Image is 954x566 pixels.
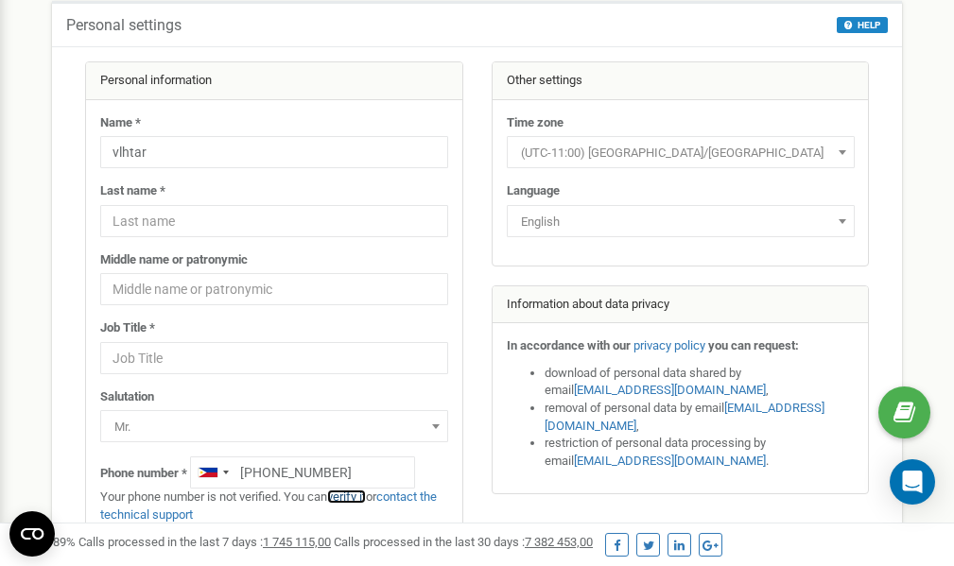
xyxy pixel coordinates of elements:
[890,459,935,505] div: Open Intercom Messenger
[100,182,165,200] label: Last name *
[507,205,855,237] span: English
[78,535,331,549] span: Calls processed in the last 7 days :
[633,338,705,352] a: privacy policy
[708,338,799,352] strong: you can request:
[327,489,366,504] a: verify it
[545,365,855,400] li: download of personal data shared by email ,
[86,62,462,100] div: Personal information
[100,489,448,523] p: Your phone number is not verified. You can or
[837,17,888,33] button: HELP
[100,319,155,337] label: Job Title *
[100,388,154,406] label: Salutation
[100,273,448,305] input: Middle name or patronymic
[507,114,564,132] label: Time zone
[100,410,448,442] span: Mr.
[545,400,855,435] li: removal of personal data by email ,
[100,205,448,237] input: Last name
[507,338,631,352] strong: In accordance with our
[100,251,248,269] label: Middle name or patronymic
[190,456,415,489] input: +1-800-555-55-55
[100,136,448,168] input: Name
[507,182,560,200] label: Language
[507,136,855,168] span: (UTC-11:00) Pacific/Midway
[493,62,869,100] div: Other settings
[525,535,593,549] u: 7 382 453,00
[334,535,593,549] span: Calls processed in the last 30 days :
[107,414,442,440] span: Mr.
[493,286,869,324] div: Information about data privacy
[100,465,187,483] label: Phone number *
[513,209,848,235] span: English
[574,383,766,397] a: [EMAIL_ADDRESS][DOMAIN_NAME]
[191,457,234,488] div: Telephone country code
[513,140,848,166] span: (UTC-11:00) Pacific/Midway
[66,17,182,34] h5: Personal settings
[574,454,766,468] a: [EMAIL_ADDRESS][DOMAIN_NAME]
[100,114,141,132] label: Name *
[100,342,448,374] input: Job Title
[545,401,824,433] a: [EMAIL_ADDRESS][DOMAIN_NAME]
[9,511,55,557] button: Open CMP widget
[263,535,331,549] u: 1 745 115,00
[100,489,437,522] a: contact the technical support
[545,435,855,470] li: restriction of personal data processing by email .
